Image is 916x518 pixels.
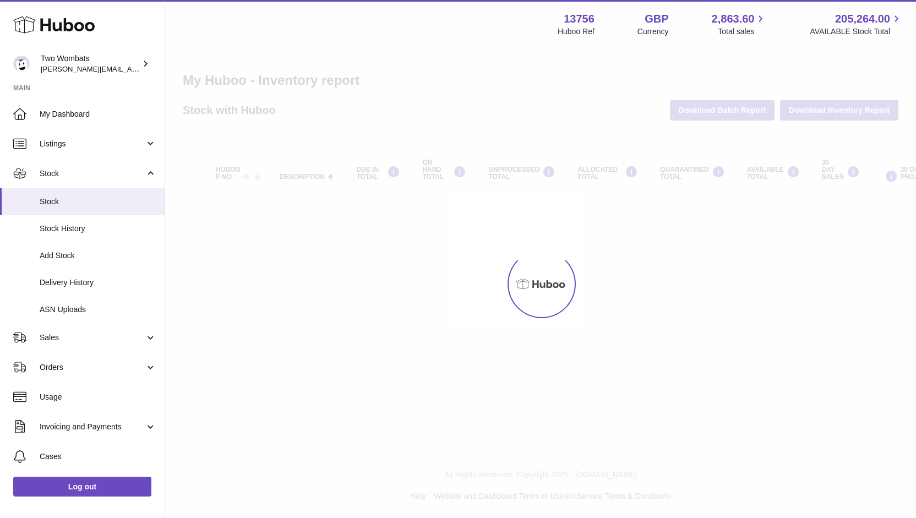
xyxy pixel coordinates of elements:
[810,26,903,37] span: AVAILABLE Stock Total
[41,64,280,73] span: [PERSON_NAME][EMAIL_ADDRESS][PERSON_NAME][DOMAIN_NAME]
[40,362,145,373] span: Orders
[40,197,156,207] span: Stock
[40,451,156,462] span: Cases
[564,12,595,26] strong: 13756
[40,332,145,343] span: Sales
[645,12,668,26] strong: GBP
[40,223,156,234] span: Stock History
[835,12,890,26] span: 205,264.00
[40,392,156,402] span: Usage
[13,56,30,72] img: adam.randall@twowombats.com
[40,139,145,149] span: Listings
[40,277,156,288] span: Delivery History
[718,26,767,37] span: Total sales
[40,168,145,179] span: Stock
[40,304,156,315] span: ASN Uploads
[558,26,595,37] div: Huboo Ref
[810,12,903,37] a: 205,264.00 AVAILABLE Stock Total
[13,477,151,497] a: Log out
[637,26,669,37] div: Currency
[40,250,156,261] span: Add Stock
[41,53,140,74] div: Two Wombats
[40,422,145,432] span: Invoicing and Payments
[40,109,156,119] span: My Dashboard
[712,12,767,37] a: 2,863.60 Total sales
[712,12,755,26] span: 2,863.60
